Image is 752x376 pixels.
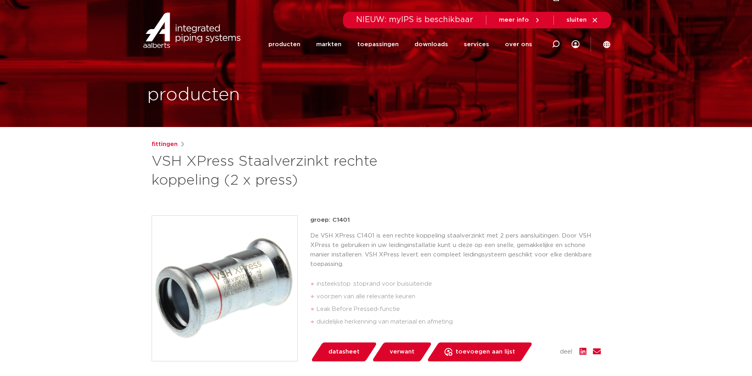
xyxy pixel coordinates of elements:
a: datasheet [310,342,377,361]
span: meer info [499,17,529,23]
span: sluiten [566,17,587,23]
li: duidelijke herkenning van materiaal en afmeting [317,316,601,328]
li: voorzien van alle relevante keuren [317,290,601,303]
a: services [464,28,489,60]
a: toepassingen [357,28,399,60]
span: toevoegen aan lijst [456,346,515,358]
a: sluiten [566,17,598,24]
img: Product Image for VSH XPress Staalverzinkt rechte koppeling (2 x press) [152,216,297,361]
span: datasheet [328,346,360,358]
h1: VSH XPress Staalverzinkt rechte koppeling (2 x press) [152,152,448,190]
li: insteekstop: stoprand voor buisuiteinde [317,278,601,290]
a: fittingen [152,140,178,149]
span: deel: [560,347,573,357]
li: Leak Before Pressed-functie [317,303,601,316]
nav: Menu [268,28,532,60]
a: downloads [414,28,448,60]
a: producten [268,28,300,60]
p: groep: C1401 [310,215,601,225]
div: my IPS [572,28,579,60]
span: NIEUW: myIPS is beschikbaar [356,16,473,24]
span: verwant [390,346,414,358]
a: meer info [499,17,541,24]
h1: producten [147,82,240,108]
a: over ons [505,28,532,60]
a: markten [316,28,341,60]
a: verwant [371,342,432,361]
p: De VSH XPress C1401 is een rechte koppeling staalverzinkt met 2 pers aansluitingen. Door VSH XPre... [310,231,601,269]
